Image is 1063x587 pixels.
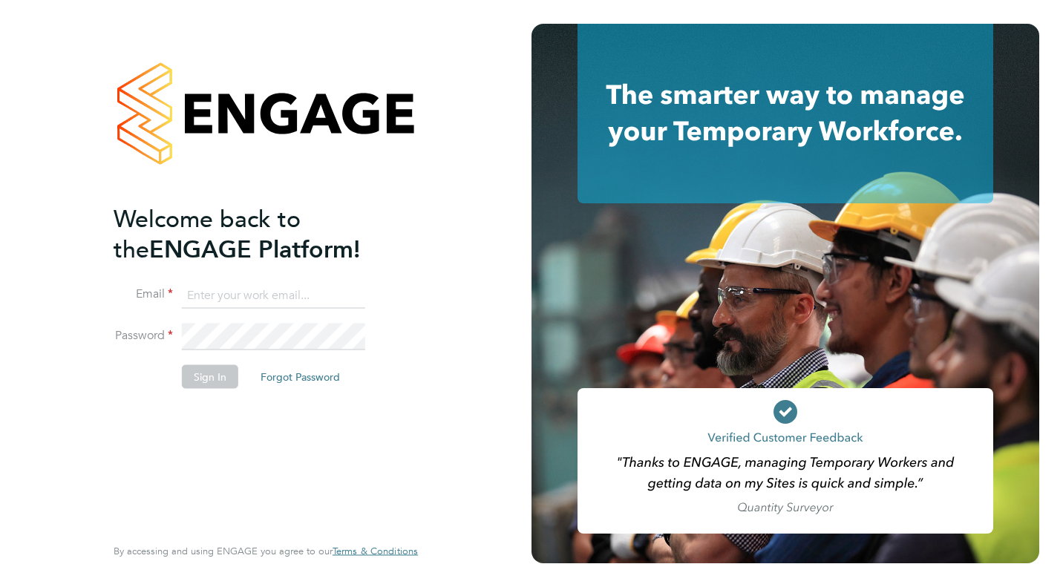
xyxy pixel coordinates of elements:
[114,203,403,264] h2: ENGAGE Platform!
[249,365,352,389] button: Forgot Password
[114,328,173,344] label: Password
[114,545,418,557] span: By accessing and using ENGAGE you agree to our
[333,545,418,557] a: Terms & Conditions
[333,545,418,557] span: Terms & Conditions
[182,365,238,389] button: Sign In
[114,204,301,263] span: Welcome back to the
[114,286,173,302] label: Email
[182,282,365,309] input: Enter your work email...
